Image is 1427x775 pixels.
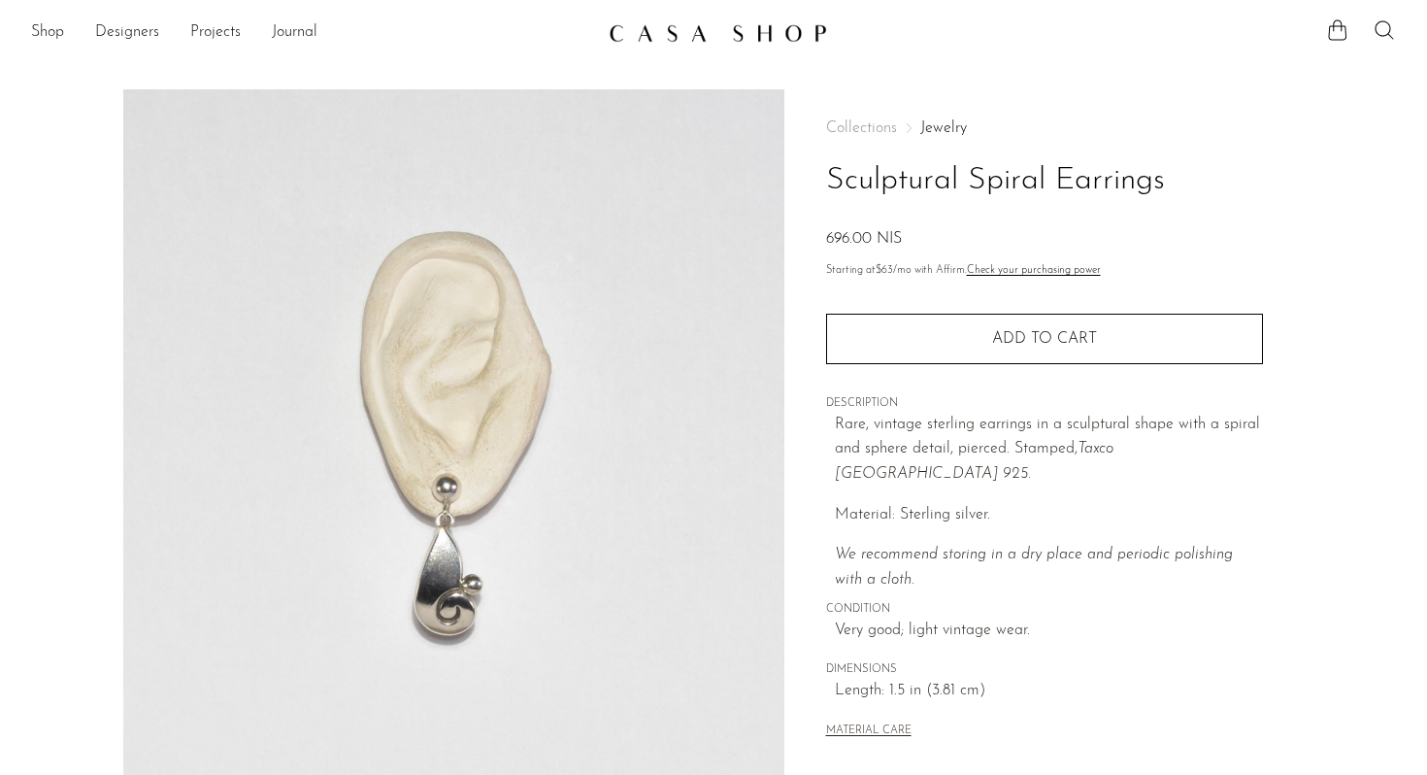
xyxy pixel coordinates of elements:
p: Rare, vintage sterling earrings in a sculptural shape with a spiral and sphere detail, pierced. S... [835,413,1263,488]
p: Material: Sterling silver. [835,503,1263,528]
span: DIMENSIONS [826,661,1263,679]
h1: Sculptural Spiral Earrings [826,156,1263,206]
a: Jewelry [920,120,967,136]
span: DESCRIPTION [826,395,1263,413]
a: Check your purchasing power - Learn more about Affirm Financing (opens in modal) [967,265,1101,276]
button: Add to cart [826,314,1263,364]
p: Starting at /mo with Affirm. [826,262,1263,280]
nav: Desktop navigation [31,17,593,50]
a: Shop [31,20,64,46]
span: Collections [826,120,897,136]
span: $63 [876,265,893,276]
a: Designers [95,20,159,46]
button: MATERIAL CARE [826,724,912,739]
ul: NEW HEADER MENU [31,17,593,50]
span: 696.00 NIS [826,231,902,247]
span: CONDITION [826,601,1263,619]
a: Projects [190,20,241,46]
span: Add to cart [992,330,1097,349]
i: We recommend storing in a dry place and periodic polishing with a cloth. [835,547,1233,588]
nav: Breadcrumbs [826,120,1263,136]
a: Journal [272,20,317,46]
span: Very good; light vintage wear. [835,619,1263,644]
span: Length: 1.5 in (3.81 cm) [835,679,1263,704]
